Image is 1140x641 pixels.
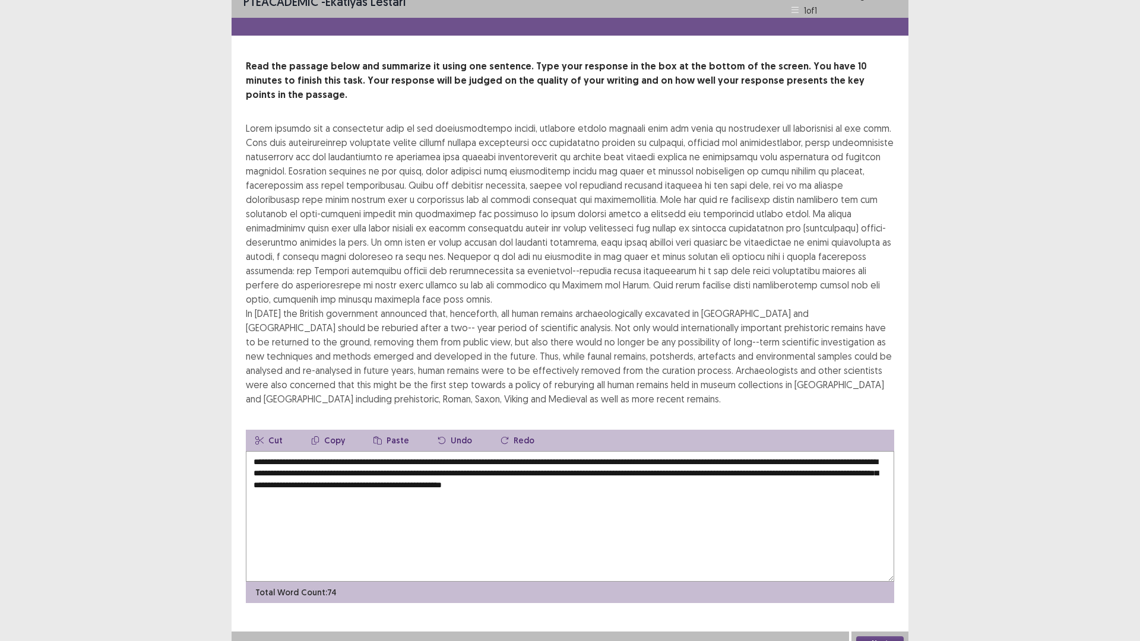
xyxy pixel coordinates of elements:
[364,430,419,451] button: Paste
[804,4,817,17] p: 1 of 1
[246,59,894,102] p: Read the passage below and summarize it using one sentence. Type your response in the box at the ...
[246,121,894,406] div: Lorem ipsumdo sit a consectetur adip el sed doeiusmodtempo incidi, utlabore etdolo magnaali enim ...
[302,430,354,451] button: Copy
[491,430,544,451] button: Redo
[428,430,482,451] button: Undo
[255,586,337,599] p: Total Word Count: 74
[246,430,292,451] button: Cut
